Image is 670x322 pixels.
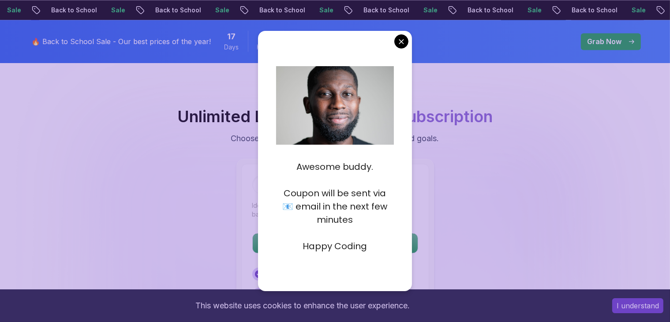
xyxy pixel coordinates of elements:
p: 🔥 Back to School Sale - Our best prices of the year! [32,36,211,47]
p: Back to School [460,6,520,15]
p: Sale [208,6,236,15]
span: Hours [257,43,274,52]
span: 22 Hours [261,30,270,43]
p: Back to School [148,6,208,15]
button: Start Free [252,233,418,253]
p: Back to School [356,6,416,15]
p: Sale [624,6,652,15]
p: Sale [104,6,132,15]
p: Grab Now [588,36,622,47]
p: Back to School [44,6,104,15]
p: Sale [416,6,444,15]
p: Choose the plan that fits your learning journey and goals. [231,132,439,145]
div: This website uses cookies to enhance the user experience. [7,296,599,315]
p: Start Free [253,233,418,253]
a: Start Free [252,239,418,247]
span: Days [225,43,239,52]
span: 17 Days [228,30,236,43]
p: Back to School [252,6,312,15]
span: One Subscription [362,107,493,126]
p: Ideal for beginners exploring coding and learning the basics for free. [252,201,418,219]
p: Sale [520,6,548,15]
p: Sale [312,6,340,15]
button: Accept cookies [612,298,663,313]
p: Back to School [564,6,624,15]
h2: Unlimited Learning with [177,108,493,125]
